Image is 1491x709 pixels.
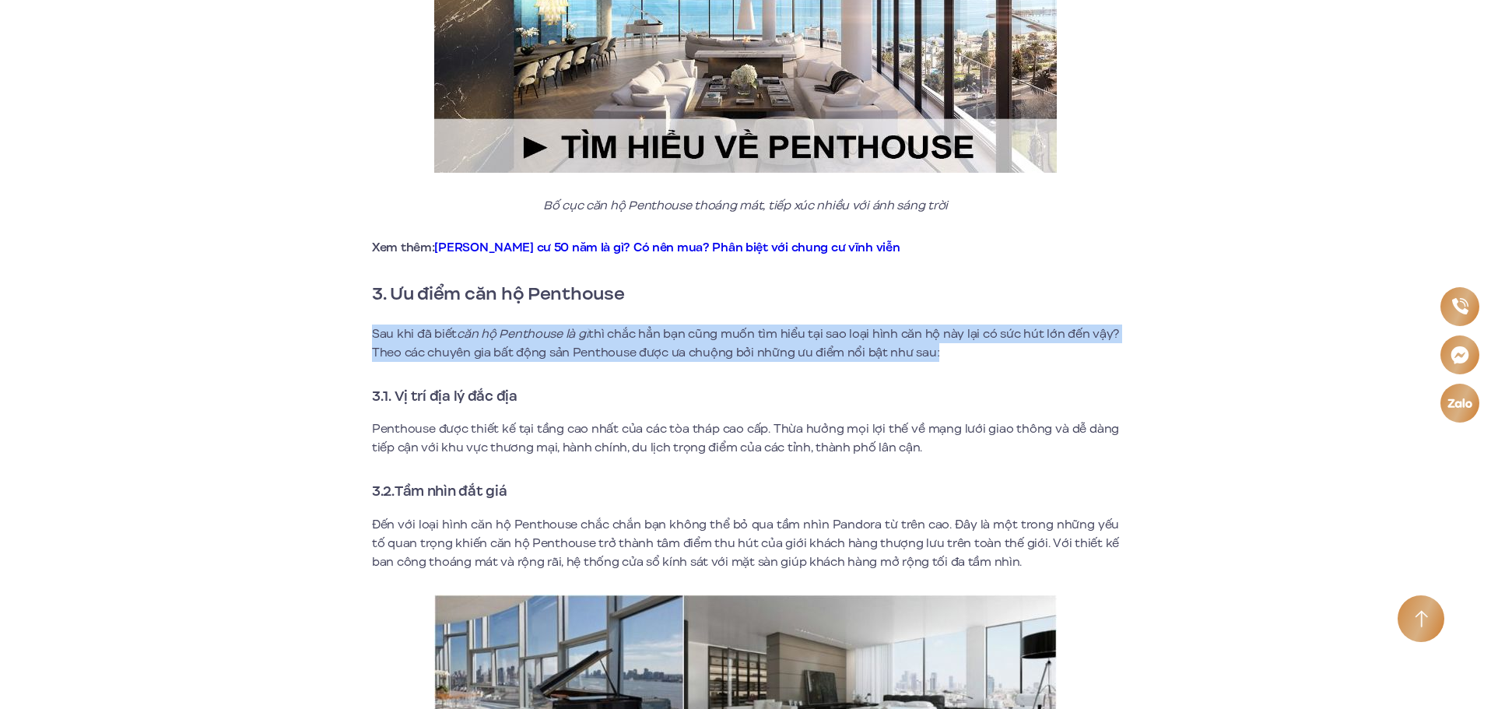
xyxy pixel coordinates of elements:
[372,419,1119,457] p: Penthouse được thiết kế tại tầng cao nhất của các tòa tháp cao cấp. Thừa hưởng mọi lợi thế về mạn...
[543,197,948,214] em: Bố cục căn hộ Penthouse thoáng mát, tiếp xúc nhiều với ánh sáng trời
[372,280,624,307] strong: 3. Ưu điểm căn hộ Penthouse
[372,239,900,256] strong: Xem thêm:
[372,515,1119,571] p: Đến với loại hình căn hộ Penthouse chắc chắn bạn không thể bỏ qua tầm nhìn Pandora từ trên cao. Đ...
[1415,610,1428,628] img: Arrow icon
[1447,398,1473,408] img: Zalo icon
[457,325,588,342] em: căn hộ Penthouse là gì
[372,481,507,501] strong: 3.2.Tầm nhìn đắt giá
[1451,298,1468,315] img: Phone icon
[1450,345,1469,364] img: Messenger icon
[372,325,1119,362] p: Sau khi đã biết thì chắc hẳn bạn cũng muốn tìm hiểu tại sao loại hình căn hộ này lại có sức hút l...
[434,239,900,256] a: [PERSON_NAME] cư 50 năm là gì? Có nên mua? Phân biệt với chung cư vĩnh viễn
[372,386,517,406] strong: 3.1. Vị trí địa lý đắc địa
